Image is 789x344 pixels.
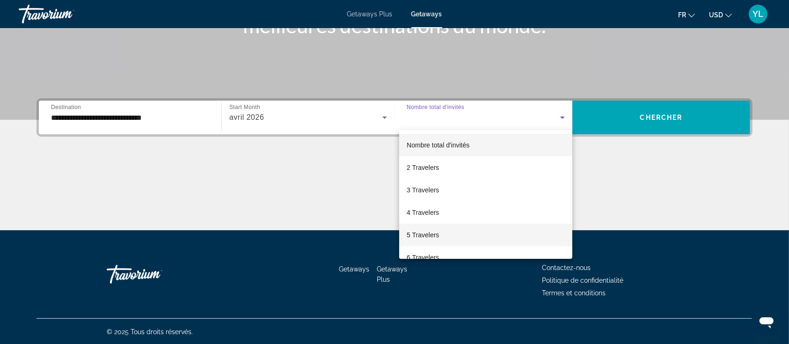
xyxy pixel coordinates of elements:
[407,141,469,149] span: Nombre total d'invités
[407,207,439,218] span: 4 Travelers
[407,184,439,196] span: 3 Travelers
[407,229,439,241] span: 5 Travelers
[752,307,782,337] iframe: Bouton de lancement de la fenêtre de messagerie
[407,252,439,263] span: 6 Travelers
[407,162,439,173] span: 2 Travelers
